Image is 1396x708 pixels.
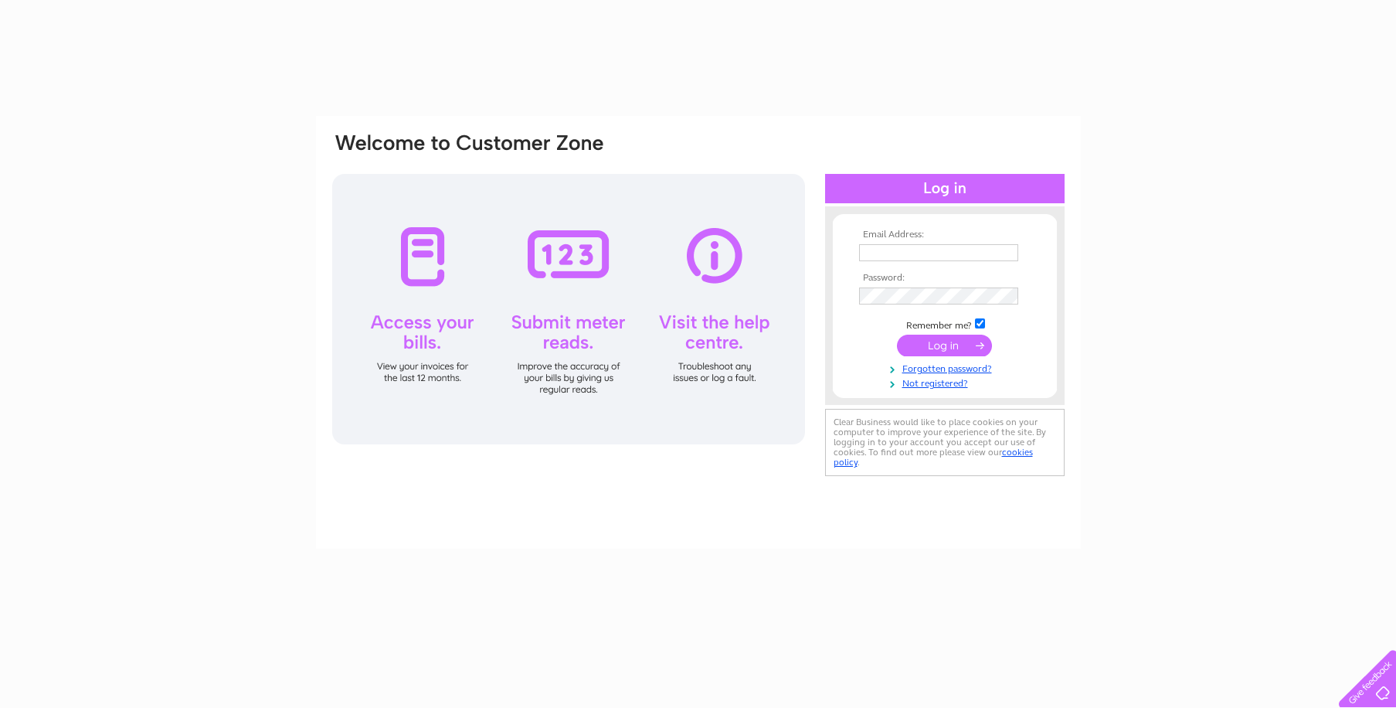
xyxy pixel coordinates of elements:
td: Remember me? [855,316,1034,332]
a: cookies policy [834,447,1033,468]
th: Password: [855,273,1034,284]
a: Forgotten password? [859,360,1034,375]
a: Not registered? [859,375,1034,390]
div: Clear Business would like to place cookies on your computer to improve your experience of the sit... [825,409,1065,476]
input: Submit [897,335,992,356]
th: Email Address: [855,230,1034,240]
